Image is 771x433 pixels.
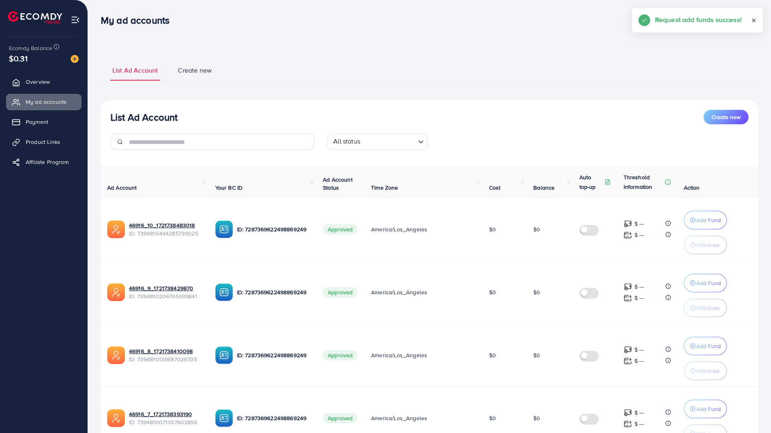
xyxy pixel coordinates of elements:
[737,397,765,427] iframe: Chat
[237,287,310,297] p: ID: 7287369622498869249
[129,221,202,238] div: <span class='underline'>46916_10_1721738483018</span></br>7394810444285739025
[215,221,233,238] img: ic-ba-acc.ded83a64.svg
[533,225,540,233] span: $0
[323,176,353,192] span: Ad Account Status
[684,236,727,254] button: Withdraw
[634,345,645,354] p: $ ---
[634,408,645,417] p: $ ---
[178,66,212,75] span: Create new
[129,418,202,426] span: ID: 7394810071357603856
[323,413,357,423] span: Approved
[215,346,233,364] img: ic-ba-acc.ded83a64.svg
[371,288,427,296] span: America/Los_Angeles
[634,219,645,229] p: $ ---
[6,154,82,170] a: Affiliate Program
[696,341,721,351] p: Add Fund
[696,215,721,225] p: Add Fund
[26,98,67,106] span: My ad accounts
[8,11,62,24] img: logo
[624,357,632,365] img: top-up amount
[489,184,501,192] span: Cost
[26,78,50,86] span: Overview
[371,225,427,233] span: America/Los_Angeles
[327,134,428,150] div: Search for option
[624,283,632,291] img: top-up amount
[704,110,749,124] button: Create new
[107,409,125,427] img: ic-ads-acc.e4c84228.svg
[6,114,82,130] a: Payment
[579,172,603,192] p: Auto top-up
[684,211,727,229] button: Add Fund
[129,221,195,229] a: 46916_10_1721738483018
[684,184,700,192] span: Action
[371,414,427,422] span: America/Los_Angeles
[332,135,362,148] span: All status
[696,404,721,414] p: Add Fund
[489,414,496,422] span: $0
[129,410,202,427] div: <span class='underline'>46916_7_1721738393190</span></br>7394810071357603856
[624,346,632,354] img: top-up amount
[624,172,663,192] p: Threshold information
[684,362,727,380] button: Withdraw
[624,409,632,417] img: top-up amount
[101,14,176,26] h3: My ad accounts
[215,283,233,301] img: ic-ba-acc.ded83a64.svg
[237,413,310,423] p: ID: 7287369622498869249
[237,225,310,234] p: ID: 7287369622498869249
[634,282,645,291] p: $ ---
[624,294,632,302] img: top-up amount
[712,113,740,121] span: Create new
[6,74,82,90] a: Overview
[363,136,415,148] input: Search for option
[71,15,80,24] img: menu
[129,284,193,292] a: 46916_9_1721738429870
[129,347,193,355] a: 46916_8_1721738410098
[696,240,720,250] p: Withdraw
[110,111,177,123] h3: List Ad Account
[684,299,727,317] button: Withdraw
[634,419,645,429] p: $ ---
[696,366,720,376] p: Withdraw
[684,274,727,292] button: Add Fund
[26,138,60,146] span: Product Links
[696,278,721,288] p: Add Fund
[129,229,202,237] span: ID: 7394810444285739025
[215,409,233,427] img: ic-ba-acc.ded83a64.svg
[533,184,555,192] span: Balance
[624,231,632,239] img: top-up amount
[107,283,125,301] img: ic-ads-acc.e4c84228.svg
[684,337,727,355] button: Add Fund
[6,94,82,110] a: My ad accounts
[634,293,645,303] p: $ ---
[9,44,52,52] span: Ecomdy Balance
[489,351,496,359] span: $0
[129,410,192,418] a: 46916_7_1721738393190
[323,287,357,297] span: Approved
[129,347,202,364] div: <span class='underline'>46916_8_1721738410098</span></br>7394810139687026705
[489,288,496,296] span: $0
[323,350,357,360] span: Approved
[129,355,202,363] span: ID: 7394810139687026705
[371,351,427,359] span: America/Los_Angeles
[684,400,727,418] button: Add Fund
[696,303,720,313] p: Withdraw
[624,420,632,428] img: top-up amount
[107,184,137,192] span: Ad Account
[71,55,79,63] img: image
[489,225,496,233] span: $0
[26,158,69,166] span: Affiliate Program
[26,118,48,126] span: Payment
[655,14,742,25] h5: Request add funds success!
[371,184,398,192] span: Time Zone
[107,221,125,238] img: ic-ads-acc.e4c84228.svg
[129,284,202,301] div: <span class='underline'>46916_9_1721738429870</span></br>7394810206795939841
[634,356,645,366] p: $ ---
[6,134,82,150] a: Product Links
[533,414,540,422] span: $0
[323,224,357,235] span: Approved
[9,53,28,64] span: $0.31
[634,230,645,240] p: $ ---
[533,351,540,359] span: $0
[107,346,125,364] img: ic-ads-acc.e4c84228.svg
